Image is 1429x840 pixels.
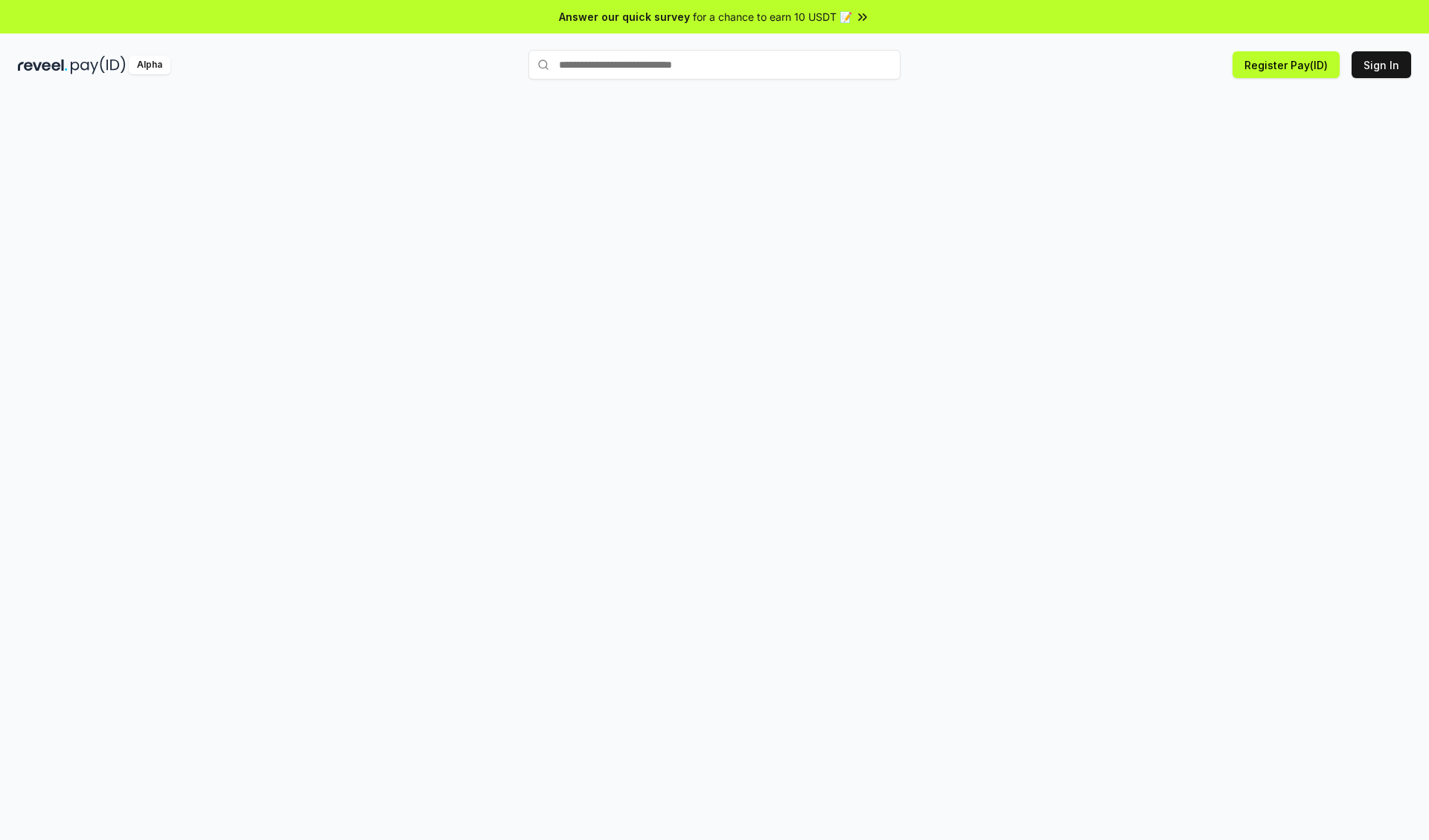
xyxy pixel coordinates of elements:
img: reveel_dark [18,56,68,74]
div: Alpha [129,56,170,74]
span: for a chance to earn 10 USDT 📝 [693,9,852,25]
button: Register Pay(ID) [1233,51,1340,78]
span: Answer our quick survey [559,9,690,25]
button: Sign In [1352,51,1411,78]
img: pay_id [71,56,126,74]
